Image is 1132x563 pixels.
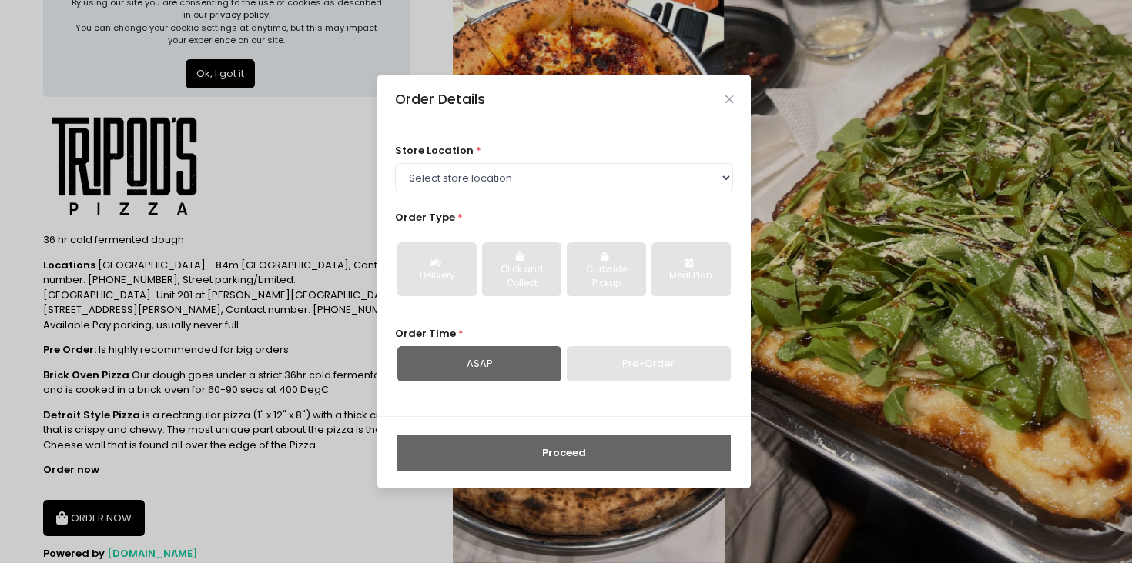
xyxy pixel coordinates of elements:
[397,435,731,471] button: Proceed
[395,143,474,158] span: store location
[578,263,635,290] div: Curbside Pickup
[567,242,646,296] button: Curbside Pickup
[725,95,733,103] button: Close
[651,242,731,296] button: Meal Plan
[395,326,456,341] span: Order Time
[493,263,551,290] div: Click and Collect
[482,242,561,296] button: Click and Collect
[408,269,466,283] div: Delivery
[395,89,485,109] div: Order Details
[662,269,720,283] div: Meal Plan
[395,210,455,225] span: Order Type
[397,242,477,296] button: Delivery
